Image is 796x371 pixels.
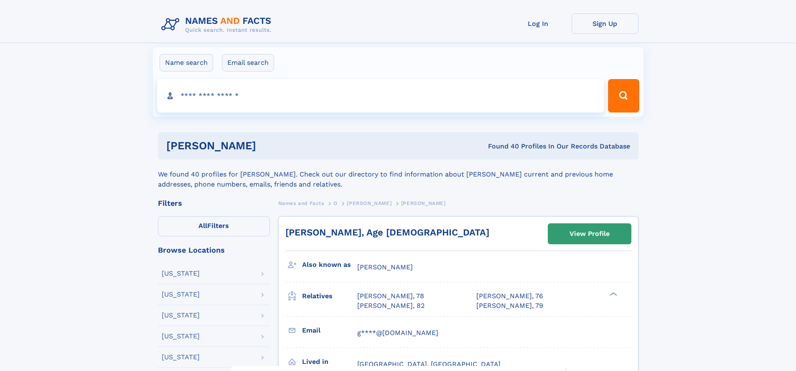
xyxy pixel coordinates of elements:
[157,79,605,113] input: search input
[302,258,357,272] h3: Also known as
[476,301,543,310] a: [PERSON_NAME], 79
[158,13,278,36] img: Logo Names and Facts
[158,246,270,254] div: Browse Locations
[302,355,357,369] h3: Lived in
[162,354,200,361] div: [US_STATE]
[347,198,392,208] a: [PERSON_NAME]
[198,222,207,230] span: All
[302,323,357,338] h3: Email
[302,289,357,303] h3: Relatives
[347,200,392,206] span: [PERSON_NAME]
[162,270,200,277] div: [US_STATE]
[278,198,324,208] a: Names and Facts
[608,79,639,113] button: Search Button
[158,200,270,207] div: Filters
[401,200,446,206] span: [PERSON_NAME]
[158,159,638,189] div: We found 40 profiles for [PERSON_NAME]. Check out our directory to find information about [PERSON...
[333,198,338,208] a: O
[570,224,610,243] div: View Profile
[357,292,424,301] a: [PERSON_NAME], 78
[476,292,543,301] a: [PERSON_NAME], 76
[162,312,200,319] div: [US_STATE]
[158,216,270,236] label: Filters
[608,292,618,297] div: ❯
[222,54,274,72] label: Email search
[285,227,489,238] a: [PERSON_NAME], Age [DEMOGRAPHIC_DATA]
[505,13,572,34] a: Log In
[166,141,372,151] h1: [PERSON_NAME]
[162,333,200,340] div: [US_STATE]
[357,263,413,271] span: [PERSON_NAME]
[548,224,631,244] a: View Profile
[357,301,425,310] a: [PERSON_NAME], 82
[372,142,630,151] div: Found 40 Profiles In Our Records Database
[333,200,338,206] span: O
[357,360,501,368] span: [GEOGRAPHIC_DATA], [GEOGRAPHIC_DATA]
[162,291,200,298] div: [US_STATE]
[572,13,638,34] a: Sign Up
[160,54,213,72] label: Name search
